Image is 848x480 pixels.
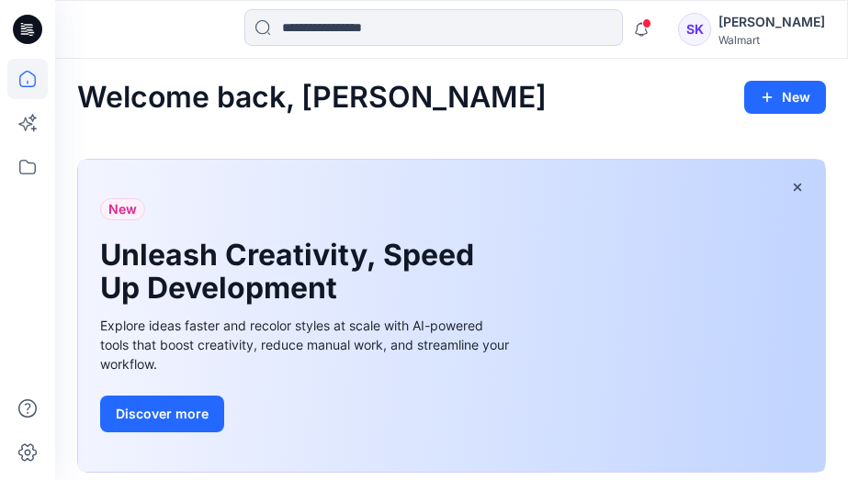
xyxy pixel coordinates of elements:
a: Discover more [100,396,514,432]
h2: Welcome back, [PERSON_NAME] [77,81,547,115]
span: New [108,198,137,220]
button: New [744,81,826,114]
div: SK [678,13,711,46]
button: Discover more [100,396,224,432]
h1: Unleash Creativity, Speed Up Development [100,239,486,305]
div: Walmart [718,33,825,47]
div: Explore ideas faster and recolor styles at scale with AI-powered tools that boost creativity, red... [100,316,514,374]
div: [PERSON_NAME] [718,11,825,33]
